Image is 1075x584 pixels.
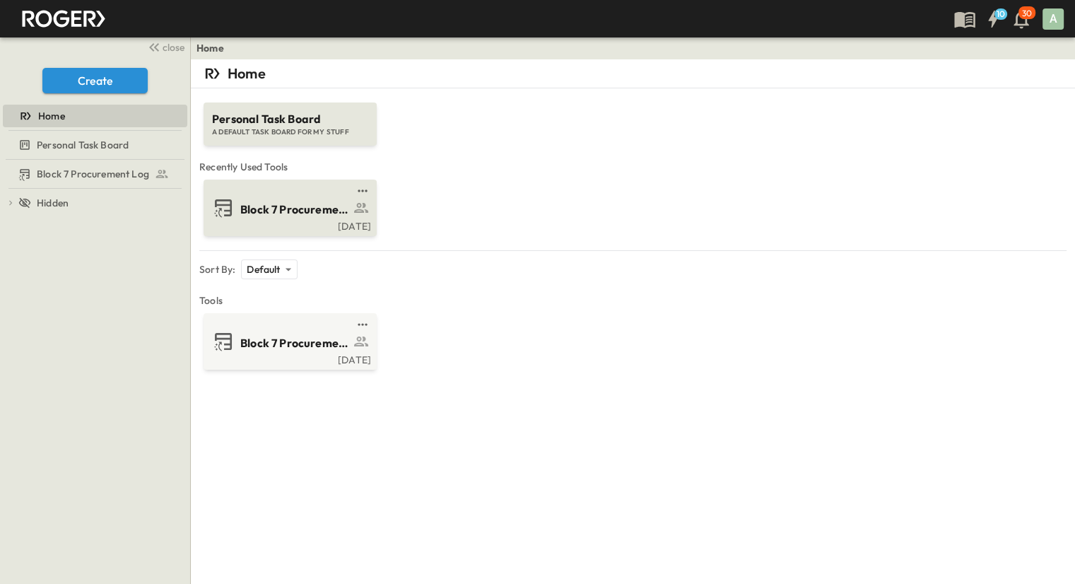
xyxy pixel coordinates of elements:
a: Home [3,106,184,126]
p: Sort By: [199,262,235,276]
a: Home [196,41,224,55]
span: close [163,40,184,54]
span: A DEFAULT TASK BOARD FOR MY STUFF [212,127,368,137]
a: Personal Task Board [3,135,184,155]
button: test [354,316,371,333]
button: Create [42,68,148,93]
a: [DATE] [206,219,371,230]
nav: breadcrumbs [196,41,233,55]
button: A [1041,7,1065,31]
a: [DATE] [206,353,371,364]
div: Default [241,259,297,279]
button: 10 [979,6,1007,32]
span: Home [38,109,65,123]
button: close [142,37,187,57]
span: Tools [199,293,1067,308]
p: Home [228,64,266,83]
span: Personal Task Board [212,111,368,127]
a: Personal Task BoardA DEFAULT TASK BOARD FOR MY STUFF [202,88,378,146]
span: Block 7 Procurement Log [240,335,350,351]
span: Recently Used Tools [199,160,1067,174]
div: Block 7 Procurement Logtest [3,163,187,185]
div: Personal Task Boardtest [3,134,187,156]
h6: 10 [997,8,1006,20]
div: A [1042,8,1064,30]
span: Personal Task Board [37,138,129,152]
button: test [354,182,371,199]
a: Block 7 Procurement Log [3,164,184,184]
p: Default [247,262,280,276]
span: Block 7 Procurement Log [240,202,350,218]
a: Block 7 Procurement Log [206,330,371,353]
a: Block 7 Procurement Log [206,197,371,219]
span: Block 7 Procurement Log [37,167,149,181]
p: 30 [1022,8,1032,19]
span: Hidden [37,196,69,210]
